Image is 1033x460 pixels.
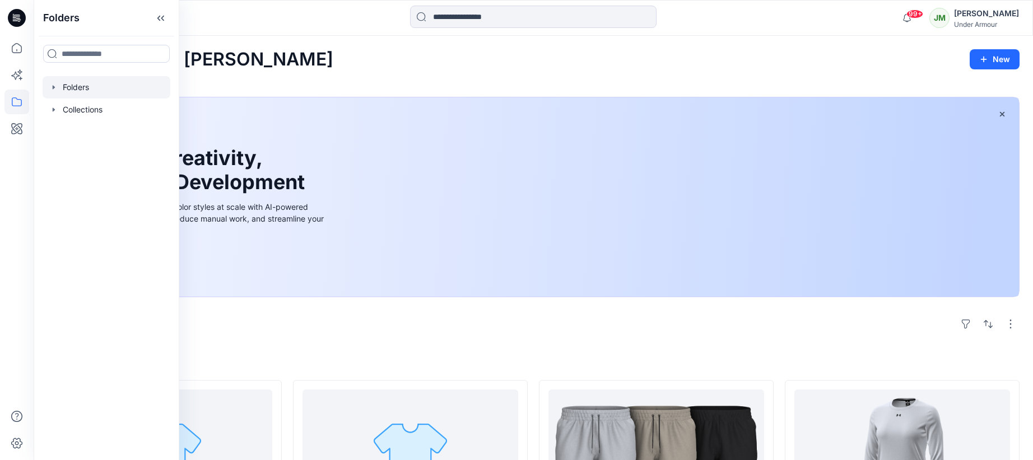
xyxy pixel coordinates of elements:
[75,250,327,272] a: Discover more
[970,49,1020,69] button: New
[906,10,923,18] span: 99+
[929,8,950,28] div: JM
[75,146,310,194] h1: Unleash Creativity, Speed Up Development
[954,20,1019,29] div: Under Armour
[47,49,333,70] h2: Welcome back, [PERSON_NAME]
[75,201,327,236] div: Explore ideas faster and recolor styles at scale with AI-powered tools that boost creativity, red...
[954,7,1019,20] div: [PERSON_NAME]
[47,355,1020,369] h4: Styles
